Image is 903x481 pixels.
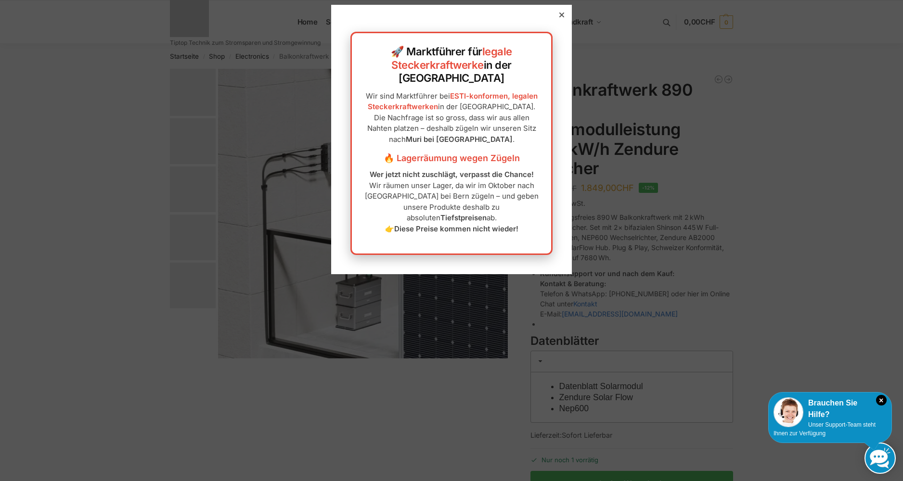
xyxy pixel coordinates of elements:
[361,152,542,165] h3: 🔥 Lagerräumung wegen Zügeln
[368,91,538,112] a: ESTI-konformen, legalen Steckerkraftwerken
[774,397,887,420] div: Brauchen Sie Hilfe?
[774,421,876,437] span: Unser Support-Team steht Ihnen zur Verfügung
[361,45,542,85] h2: 🚀 Marktführer für in der [GEOGRAPHIC_DATA]
[361,91,542,145] p: Wir sind Marktführer bei in der [GEOGRAPHIC_DATA]. Die Nachfrage ist so gross, dass wir aus allen...
[394,224,518,233] strong: Diese Preise kommen nicht wieder!
[876,395,887,405] i: Schließen
[774,397,803,427] img: Customer service
[361,169,542,234] p: Wir räumen unser Lager, da wir im Oktober nach [GEOGRAPHIC_DATA] bei Bern zügeln – und geben unse...
[406,135,513,144] strong: Muri bei [GEOGRAPHIC_DATA]
[391,45,512,71] a: legale Steckerkraftwerke
[440,213,487,222] strong: Tiefstpreisen
[370,170,534,179] strong: Wer jetzt nicht zuschlägt, verpasst die Chance!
